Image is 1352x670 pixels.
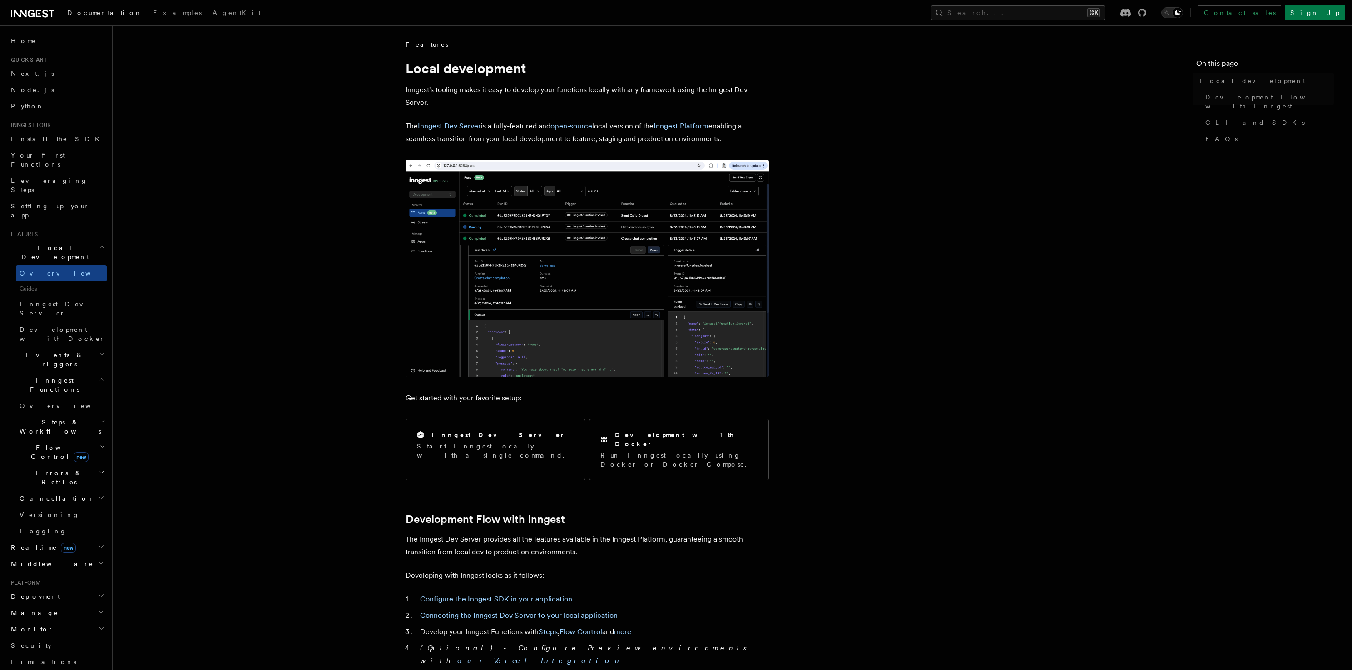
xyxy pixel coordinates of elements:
div: Inngest Functions [7,398,107,539]
span: Versioning [20,511,79,518]
a: our Vercel Integration [457,656,623,665]
a: Development Flow with Inngest [406,513,565,526]
span: Flow Control [16,443,100,461]
a: FAQs [1202,131,1334,147]
a: Security [7,637,107,654]
span: Cancellation [16,494,94,503]
span: Local Development [7,243,99,261]
a: Inngest Dev Server [16,296,107,321]
span: Node.js [11,86,54,94]
span: Local development [1200,76,1305,85]
p: Developing with Inngest looks as it follows: [406,569,769,582]
a: Steps [539,627,558,636]
p: Start Inngest locally with a single command. [417,442,574,460]
a: Contact sales [1198,5,1281,20]
span: Leveraging Steps [11,177,88,193]
h2: Inngest Dev Server [431,430,565,439]
span: Security [11,642,51,649]
button: Flow Controlnew [16,439,107,465]
a: Inngest Dev Server [418,122,481,130]
a: CLI and SDKs [1202,114,1334,131]
span: Errors & Retries [16,468,99,487]
span: new [61,543,76,553]
p: The is a fully-featured and local version of the enabling a seamless transition from your local d... [406,120,769,145]
span: Overview [20,402,113,409]
span: Install the SDK [11,135,105,143]
span: Examples [153,9,202,16]
span: Features [406,40,448,49]
span: Setting up your app [11,202,89,219]
button: Manage [7,605,107,621]
p: The Inngest Dev Server provides all the features available in the Inngest Platform, guaranteeing ... [406,533,769,558]
h2: Development with Docker [615,430,758,448]
a: Next.js [7,65,107,82]
button: Events & Triggers [7,347,107,372]
span: Development Flow with Inngest [1205,93,1334,111]
li: Develop your Inngest Functions with , and [417,626,769,638]
img: The Inngest Dev Server on the Functions page [406,160,769,377]
a: Development with DockerRun Inngest locally using Docker or Docker Compose. [589,419,769,480]
p: Inngest's tooling makes it easy to develop your functions locally with any framework using the In... [406,84,769,109]
a: Overview [16,398,107,414]
span: Middleware [7,559,94,568]
h4: On this page [1196,58,1334,73]
a: Home [7,33,107,49]
button: Errors & Retries [16,465,107,490]
span: Realtime [7,543,76,552]
a: AgentKit [207,3,266,25]
a: more [614,627,631,636]
span: Python [11,103,44,110]
span: Monitor [7,625,54,634]
a: Examples [148,3,207,25]
button: Inngest Functions [7,372,107,398]
button: Monitor [7,621,107,637]
span: Inngest tour [7,122,51,129]
span: Guides [16,281,107,296]
p: Get started with your favorite setup: [406,392,769,404]
span: Overview [20,270,113,277]
div: Local Development [7,265,107,347]
a: Leveraging Steps [7,172,107,198]
a: Versioning [16,507,107,523]
span: Limitations [11,658,76,665]
a: Your first Functions [7,147,107,172]
a: Documentation [62,3,148,25]
button: Toggle dark mode [1161,7,1183,18]
button: Search...⌘K [931,5,1105,20]
button: Cancellation [16,490,107,507]
button: Local Development [7,240,107,265]
button: Steps & Workflows [16,414,107,439]
span: Next.js [11,70,54,77]
a: open-source [550,122,592,130]
a: Development with Docker [16,321,107,347]
a: Setting up your app [7,198,107,223]
span: Your first Functions [11,152,65,168]
a: Inngest Platform [654,122,708,130]
a: Flow Control [560,627,602,636]
kbd: ⌘K [1087,8,1100,17]
span: Documentation [67,9,142,16]
a: Local development [1196,73,1334,89]
a: Connecting the Inngest Dev Server to your local application [420,611,618,620]
span: Inngest Dev Server [20,301,97,317]
a: Node.js [7,82,107,98]
span: Manage [7,608,59,617]
span: Quick start [7,56,47,64]
span: Features [7,231,38,238]
span: FAQs [1205,134,1238,143]
button: Middleware [7,556,107,572]
span: Inngest Functions [7,376,98,394]
span: Logging [20,527,67,535]
span: Events & Triggers [7,350,99,369]
span: Steps & Workflows [16,418,101,436]
span: Home [11,36,36,45]
a: Python [7,98,107,114]
a: Development Flow with Inngest [1202,89,1334,114]
a: Sign Up [1285,5,1345,20]
span: Development with Docker [20,326,105,342]
span: Platform [7,579,41,586]
a: Logging [16,523,107,539]
a: Limitations [7,654,107,670]
a: Configure the Inngest SDK in your application [420,595,572,603]
button: Deployment [7,588,107,605]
